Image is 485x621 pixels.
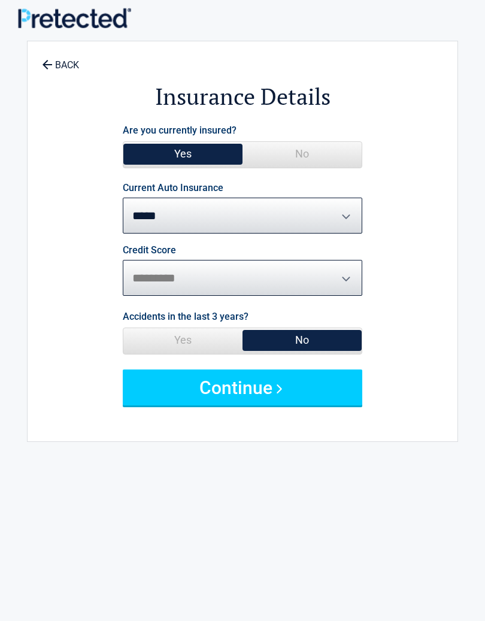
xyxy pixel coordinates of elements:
[123,142,242,166] span: Yes
[123,369,362,405] button: Continue
[123,183,223,193] label: Current Auto Insurance
[34,81,451,112] h2: Insurance Details
[18,8,131,28] img: Main Logo
[123,308,248,325] label: Accidents in the last 3 years?
[242,142,362,166] span: No
[123,328,242,352] span: Yes
[123,246,176,255] label: Credit Score
[123,122,237,138] label: Are you currently insured?
[242,328,362,352] span: No
[40,49,81,70] a: BACK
